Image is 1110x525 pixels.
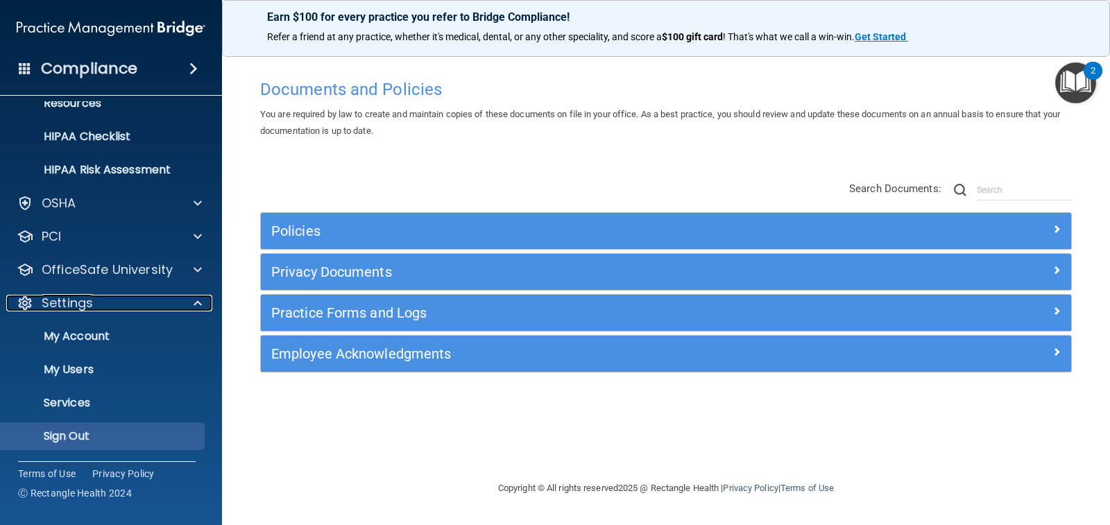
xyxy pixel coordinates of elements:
p: My Users [9,363,198,377]
img: ic-search.3b580494.png [954,184,966,196]
a: Terms of Use [780,483,834,493]
p: Services [9,396,198,410]
a: OSHA [17,195,202,212]
a: Privacy Policy [723,483,778,493]
p: HIPAA Checklist [9,130,198,144]
h5: Policies [271,223,858,239]
h4: Compliance [41,59,137,78]
p: Earn $100 for every practice you refer to Bridge Compliance! [267,10,1065,24]
a: Terms of Use [18,467,76,481]
a: PCI [17,228,202,245]
strong: $100 gift card [662,31,723,42]
a: Policies [271,220,1061,242]
strong: Get Started [855,31,906,42]
p: OSHA [42,195,76,212]
h4: Documents and Policies [260,80,1072,98]
p: Settings [42,295,93,311]
a: Settings [17,295,202,311]
a: OfficeSafe University [17,261,202,278]
a: Privacy Policy [92,467,155,481]
p: Resources [9,96,198,110]
p: My Account [9,329,198,343]
input: Search [977,180,1072,200]
p: Sign Out [9,429,198,443]
span: You are required by law to create and maintain copies of these documents on file in your office. ... [260,109,1060,136]
p: OfficeSafe University [42,261,173,278]
span: Search Documents: [849,182,941,195]
a: Get Started [855,31,908,42]
img: PMB logo [17,15,205,42]
p: HIPAA Risk Assessment [9,163,198,177]
h5: Practice Forms and Logs [271,305,858,320]
div: 2 [1091,71,1095,89]
h5: Employee Acknowledgments [271,346,858,361]
h5: Privacy Documents [271,264,858,279]
button: Open Resource Center, 2 new notifications [1055,62,1096,103]
span: Ⓒ Rectangle Health 2024 [18,486,132,500]
a: Employee Acknowledgments [271,343,1061,365]
div: Copyright © All rights reserved 2025 @ Rectangle Health | | [413,466,919,510]
p: PCI [42,228,61,245]
a: Privacy Documents [271,261,1061,283]
span: Refer a friend at any practice, whether it's medical, dental, or any other speciality, and score a [267,31,662,42]
span: ! That's what we call a win-win. [723,31,855,42]
a: Practice Forms and Logs [271,302,1061,324]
